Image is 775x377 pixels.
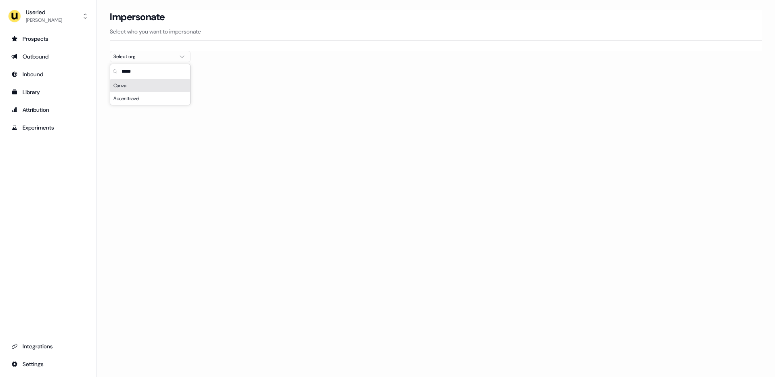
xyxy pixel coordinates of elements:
button: Userled[PERSON_NAME] [6,6,90,26]
div: Select org [113,52,174,61]
a: Go to Inbound [6,68,90,81]
p: Select who you want to impersonate [110,27,762,36]
div: Inbound [11,70,85,78]
button: Select org [110,51,191,62]
div: Outbound [11,52,85,61]
a: Go to integrations [6,358,90,371]
div: Prospects [11,35,85,43]
a: Go to integrations [6,340,90,353]
div: Library [11,88,85,96]
div: Userled [26,8,62,16]
div: Accenttravel [110,92,190,105]
div: Attribution [11,106,85,114]
h3: Impersonate [110,11,165,23]
div: Settings [11,360,85,368]
a: Go to outbound experience [6,50,90,63]
a: Go to templates [6,86,90,98]
a: Go to attribution [6,103,90,116]
div: [PERSON_NAME] [26,16,62,24]
div: Integrations [11,342,85,350]
div: Canva [110,79,190,92]
a: Go to prospects [6,32,90,45]
div: Suggestions [110,79,190,105]
div: Experiments [11,124,85,132]
a: Go to experiments [6,121,90,134]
